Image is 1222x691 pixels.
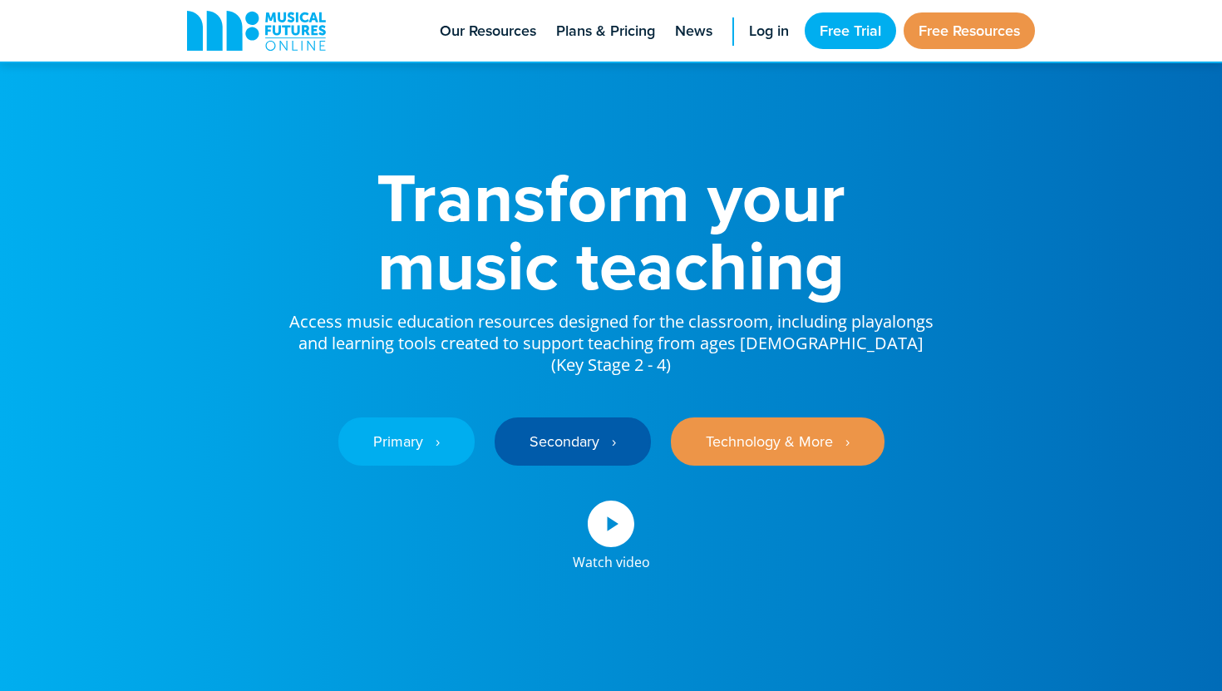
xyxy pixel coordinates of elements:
[671,417,884,466] a: Technology & More ‎‏‏‎ ‎ ›
[338,417,475,466] a: Primary ‎‏‏‎ ‎ ›
[287,163,935,299] h1: Transform your music teaching
[495,417,651,466] a: Secondary ‎‏‏‎ ‎ ›
[904,12,1035,49] a: Free Resources
[287,299,935,376] p: Access music education resources designed for the classroom, including playalongs and learning to...
[805,12,896,49] a: Free Trial
[675,20,712,42] span: News
[749,20,789,42] span: Log in
[573,547,650,569] div: Watch video
[556,20,655,42] span: Plans & Pricing
[440,20,536,42] span: Our Resources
